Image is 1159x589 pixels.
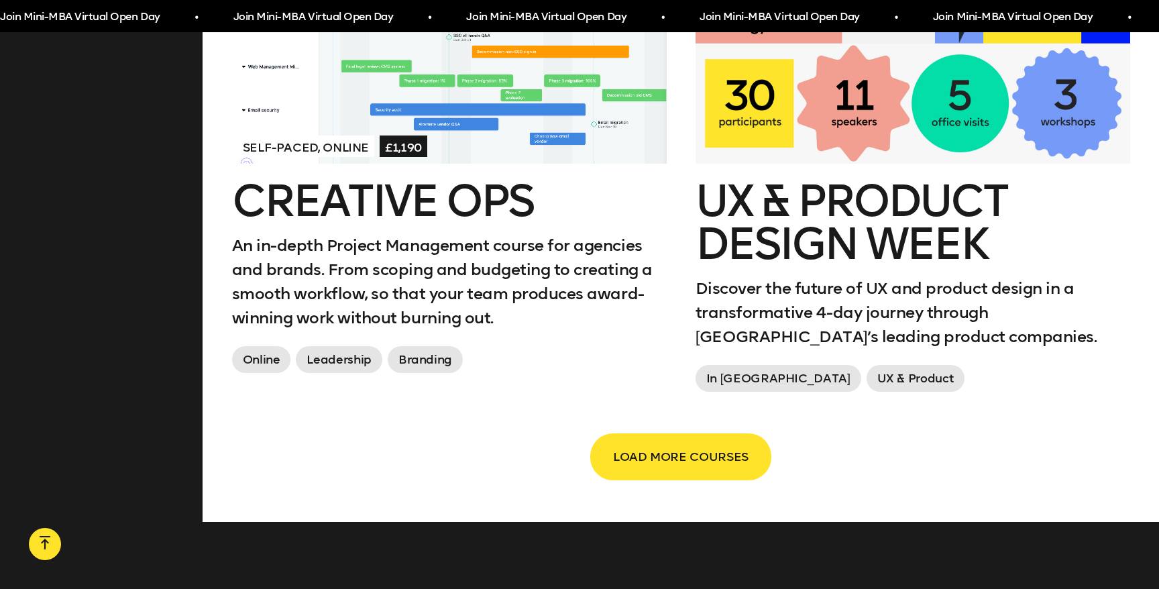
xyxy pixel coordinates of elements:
[696,365,861,392] span: In [GEOGRAPHIC_DATA]
[867,365,965,392] span: UX & Product
[661,5,665,30] span: •
[232,180,667,223] h2: Creative Ops
[296,346,382,373] span: Leadership
[592,435,770,479] button: LOAD MORE COURSES
[232,233,667,330] p: An in-depth Project Management course for agencies and brands. From scoping and budgeting to crea...
[895,5,898,30] span: •
[380,136,427,157] span: £1,190
[613,444,749,470] span: LOAD MORE COURSES
[232,346,291,373] span: Online
[195,5,198,30] span: •
[696,276,1130,349] p: Discover the future of UX and product design in a transformative 4-day journey through [GEOGRAPHI...
[696,180,1130,266] h2: UX & Product Design Week
[388,346,463,373] span: Branding
[1127,5,1131,30] span: •
[428,5,431,30] span: •
[237,136,375,157] span: Self-paced, Online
